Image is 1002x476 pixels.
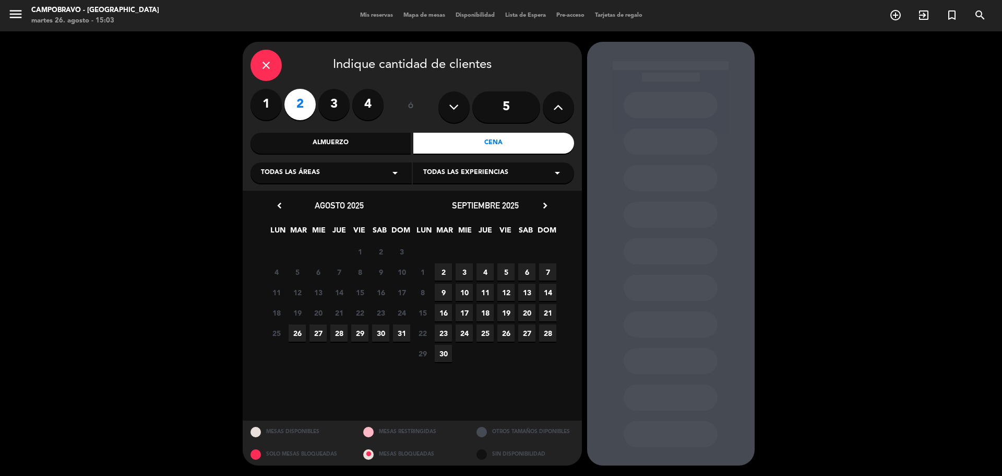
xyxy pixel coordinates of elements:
[330,304,348,321] span: 21
[538,224,555,241] span: DOM
[436,224,453,241] span: MAR
[355,13,398,18] span: Mis reservas
[352,89,384,120] label: 4
[469,443,582,466] div: SIN DISPONIBILIDAD
[268,324,285,342] span: 25
[309,304,327,321] span: 20
[8,6,23,26] button: menu
[243,443,356,466] div: SOLO MESAS BLOQUEADAS
[539,263,556,281] span: 7
[250,89,282,120] label: 1
[372,243,389,260] span: 2
[393,304,410,321] span: 24
[289,284,306,301] span: 12
[393,324,410,342] span: 31
[456,324,473,342] span: 24
[500,13,551,18] span: Lista de Espera
[309,263,327,281] span: 6
[330,284,348,301] span: 14
[414,284,431,301] span: 8
[476,224,494,241] span: JUE
[393,243,410,260] span: 3
[371,224,388,241] span: SAB
[497,304,515,321] span: 19
[539,304,556,321] span: 21
[414,345,431,362] span: 29
[351,224,368,241] span: VIE
[551,167,564,179] i: arrow_drop_down
[315,200,364,211] span: agosto 2025
[8,6,23,22] i: menu
[250,133,411,154] div: Almuerzo
[260,59,272,72] i: close
[518,304,535,321] span: 20
[351,243,368,260] span: 1
[355,421,469,443] div: MESAS RESTRINGIDAS
[518,324,535,342] span: 27
[393,263,410,281] span: 10
[243,421,356,443] div: MESAS DISPONIBLES
[330,324,348,342] span: 28
[309,284,327,301] span: 13
[518,263,535,281] span: 6
[435,345,452,362] span: 30
[946,9,958,21] i: turned_in_not
[435,304,452,321] span: 16
[330,224,348,241] span: JUE
[456,284,473,301] span: 10
[450,13,500,18] span: Disponibilidad
[355,443,469,466] div: MESAS BLOQUEADAS
[414,304,431,321] span: 15
[415,224,433,241] span: LUN
[351,263,368,281] span: 8
[372,284,389,301] span: 16
[456,263,473,281] span: 3
[351,284,368,301] span: 15
[31,5,159,16] div: Campobravo - [GEOGRAPHIC_DATA]
[469,421,582,443] div: OTROS TAMAÑOS DIPONIBLES
[539,284,556,301] span: 14
[310,224,327,241] span: MIE
[539,324,556,342] span: 28
[351,324,368,342] span: 29
[476,263,494,281] span: 4
[452,200,519,211] span: septiembre 2025
[518,284,535,301] span: 13
[456,304,473,321] span: 17
[393,284,410,301] span: 17
[372,263,389,281] span: 9
[476,304,494,321] span: 18
[289,324,306,342] span: 26
[289,263,306,281] span: 5
[590,13,648,18] span: Tarjetas de regalo
[435,324,452,342] span: 23
[423,168,508,178] span: Todas las experiencias
[414,324,431,342] span: 22
[435,263,452,281] span: 2
[456,224,473,241] span: MIE
[269,224,287,241] span: LUN
[497,224,514,241] span: VIE
[309,324,327,342] span: 27
[268,284,285,301] span: 11
[31,16,159,26] div: martes 26. agosto - 15:03
[250,50,574,81] div: Indique cantidad de clientes
[398,13,450,18] span: Mapa de mesas
[351,304,368,321] span: 22
[551,13,590,18] span: Pre-acceso
[974,9,986,21] i: search
[290,224,307,241] span: MAR
[274,200,285,211] i: chevron_left
[318,89,350,120] label: 3
[289,304,306,321] span: 19
[413,133,574,154] div: Cena
[414,263,431,281] span: 1
[268,263,285,281] span: 4
[497,263,515,281] span: 5
[389,167,401,179] i: arrow_drop_down
[268,304,285,321] span: 18
[889,9,902,21] i: add_circle_outline
[517,224,534,241] span: SAB
[261,168,320,178] span: Todas las áreas
[394,89,428,125] div: ó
